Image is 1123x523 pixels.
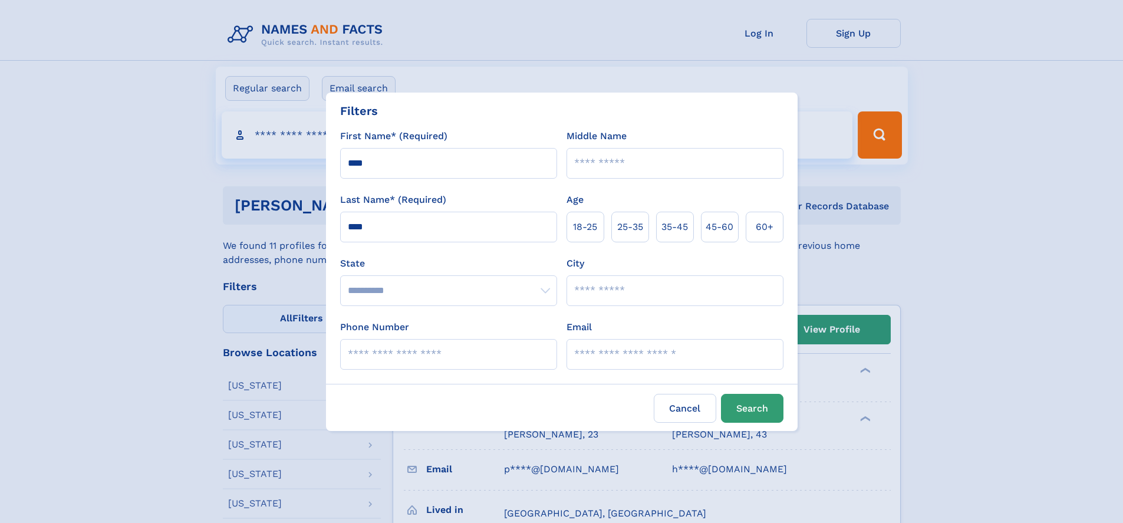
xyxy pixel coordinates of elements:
span: 45‑60 [706,220,733,234]
span: 18‑25 [573,220,597,234]
label: Last Name* (Required) [340,193,446,207]
label: State [340,256,557,271]
label: Phone Number [340,320,409,334]
label: Email [567,320,592,334]
div: Filters [340,102,378,120]
span: 35‑45 [661,220,688,234]
label: Age [567,193,584,207]
label: First Name* (Required) [340,129,447,143]
span: 25‑35 [617,220,643,234]
span: 60+ [756,220,773,234]
label: Middle Name [567,129,627,143]
button: Search [721,394,783,423]
label: City [567,256,584,271]
label: Cancel [654,394,716,423]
